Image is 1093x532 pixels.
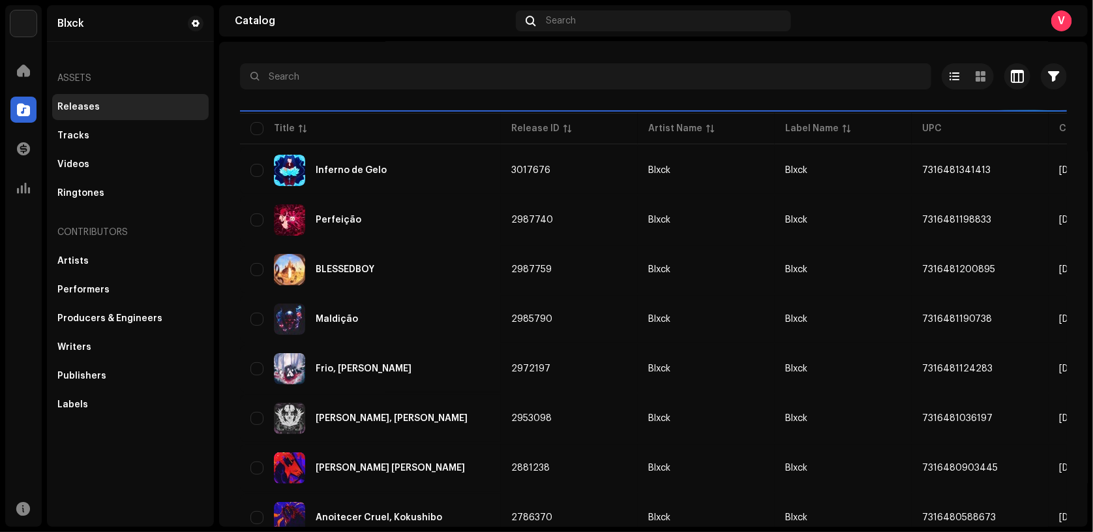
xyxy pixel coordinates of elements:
[785,315,807,324] span: Blxck
[785,122,839,135] div: Label Name
[52,151,209,178] re-m-nav-item: Videos
[922,364,993,373] span: 7316481124283
[274,122,295,135] div: Title
[511,513,552,522] span: 2786370
[274,452,305,484] img: ac89dde6-3c79-4c6e-8fd5-cda646a9980c
[57,18,84,29] div: Blxck
[52,334,209,360] re-m-nav-item: Writers
[57,313,162,324] div: Producers & Engineers
[922,215,991,225] span: 7316481198833
[785,364,807,373] span: Blxck
[1059,315,1086,324] span: Aug 22, 2025
[316,513,442,522] div: Anoitecer Cruel, Kokushibo
[1059,265,1086,274] span: Aug 25, 2025
[274,254,305,285] img: 44e7562e-3360-4987-8411-074fb4aa19c3
[648,265,764,274] span: Blxck
[57,342,91,352] div: Writers
[52,94,209,120] re-m-nav-item: Releases
[57,159,89,170] div: Videos
[52,63,209,94] re-a-nav-header: Assets
[52,277,209,303] re-m-nav-item: Performers
[785,166,807,175] span: Blxck
[648,122,702,135] div: Artist Name
[648,513,764,522] span: Blxck
[648,463,670,473] div: Blxck
[57,399,88,410] div: Labels
[316,265,374,274] div: BLESSEDBOY
[922,265,995,274] span: 7316481200895
[511,215,553,225] span: 2987740
[274,304,305,335] img: 485719da-1f6b-4cb0-b1e8-b0f74a166f0c
[1059,414,1086,423] span: Jul 18, 2025
[648,215,764,225] span: Blxck
[240,63,931,89] input: Search
[52,305,209,332] re-m-nav-item: Producers & Engineers
[52,217,209,248] re-a-nav-header: Contributors
[785,265,807,274] span: Blxck
[785,215,807,225] span: Blxck
[648,513,670,522] div: Blxck
[1051,10,1072,31] div: V
[274,403,305,434] img: 5ca2c1d5-d686-47c8-bed6-8aa6d4bfa2e9
[1059,513,1086,522] span: May 2, 2025
[57,131,89,141] div: Tracks
[57,102,100,112] div: Releases
[316,215,361,225] div: Perfeição
[511,122,560,135] div: Release ID
[785,463,807,473] span: Blxck
[922,414,993,423] span: 7316481036197
[511,265,552,274] span: 2987759
[1059,166,1086,175] span: Sep 26, 2025
[57,285,110,295] div: Performers
[57,371,106,381] div: Publishers
[922,166,991,175] span: 7316481341413
[785,414,807,423] span: Blxck
[52,363,209,389] re-m-nav-item: Publishers
[648,315,764,324] span: Blxck
[648,166,670,175] div: Blxck
[922,315,992,324] span: 7316481190738
[648,265,670,274] div: Blxck
[316,166,387,175] div: Inferno de Gelo
[511,364,550,373] span: 2972197
[511,166,550,175] span: 3017676
[52,180,209,206] re-m-nav-item: Ringtones
[648,215,670,225] div: Blxck
[57,256,89,266] div: Artists
[52,123,209,149] re-m-nav-item: Tracks
[316,414,468,423] div: Teia, Chrollo Lucilfer
[785,513,807,522] span: Blxck
[52,392,209,418] re-m-nav-item: Labels
[511,463,550,473] span: 2881238
[648,315,670,324] div: Blxck
[648,166,764,175] span: Blxck
[648,364,670,373] div: Blxck
[1059,215,1086,225] span: Aug 25, 2025
[316,463,465,473] div: Canônico, Miguel O'Hara
[274,155,305,186] img: 0a2580b2-e8c3-4acc-bf21-258a5b31440f
[274,353,305,384] img: e0a8881c-f1ed-4344-a5fb-5e0c8b28a55c
[235,16,511,26] div: Catalog
[274,204,305,236] img: 4d5b80be-402a-4982-8dc4-a91a75949af9
[546,16,576,26] span: Search
[922,513,996,522] span: 7316480588673
[648,414,670,423] div: Blxck
[57,188,104,198] div: Ringtones
[511,315,552,324] span: 2985790
[648,414,764,423] span: Blxck
[52,248,209,274] re-m-nav-item: Artists
[10,10,37,37] img: de0d2825-999c-4937-b35a-9adca56ee094
[922,463,998,473] span: 7316480903445
[511,414,552,423] span: 2953098
[1059,463,1086,473] span: Jun 19, 2025
[648,463,764,473] span: Blxck
[1059,364,1086,373] span: Aug 8, 2025
[316,315,358,324] div: Maldição
[648,364,764,373] span: Blxck
[316,364,412,373] div: Frio, Simo Hayha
